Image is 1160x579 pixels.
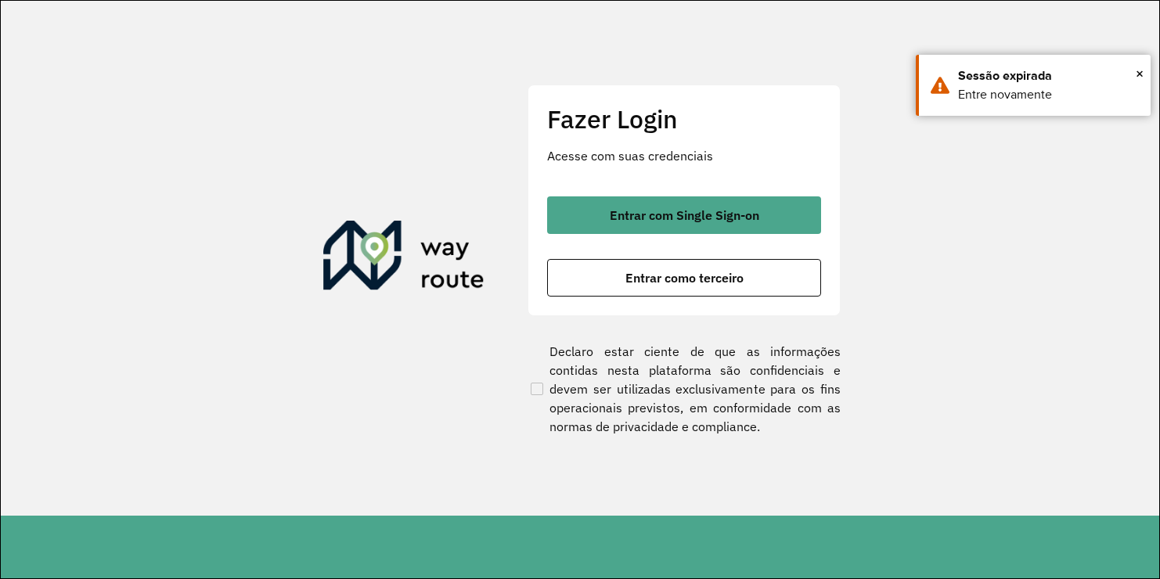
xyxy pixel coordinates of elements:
[547,146,821,165] p: Acesse com suas credenciais
[958,85,1139,104] div: Entre novamente
[547,196,821,234] button: button
[958,67,1139,85] div: Sessão expirada
[625,272,744,284] span: Entrar como terceiro
[1136,62,1144,85] span: ×
[547,259,821,297] button: button
[528,342,841,436] label: Declaro estar ciente de que as informações contidas nesta plataforma são confidenciais e devem se...
[610,209,759,221] span: Entrar com Single Sign-on
[1136,62,1144,85] button: Close
[547,104,821,134] h2: Fazer Login
[323,221,485,296] img: Roteirizador AmbevTech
